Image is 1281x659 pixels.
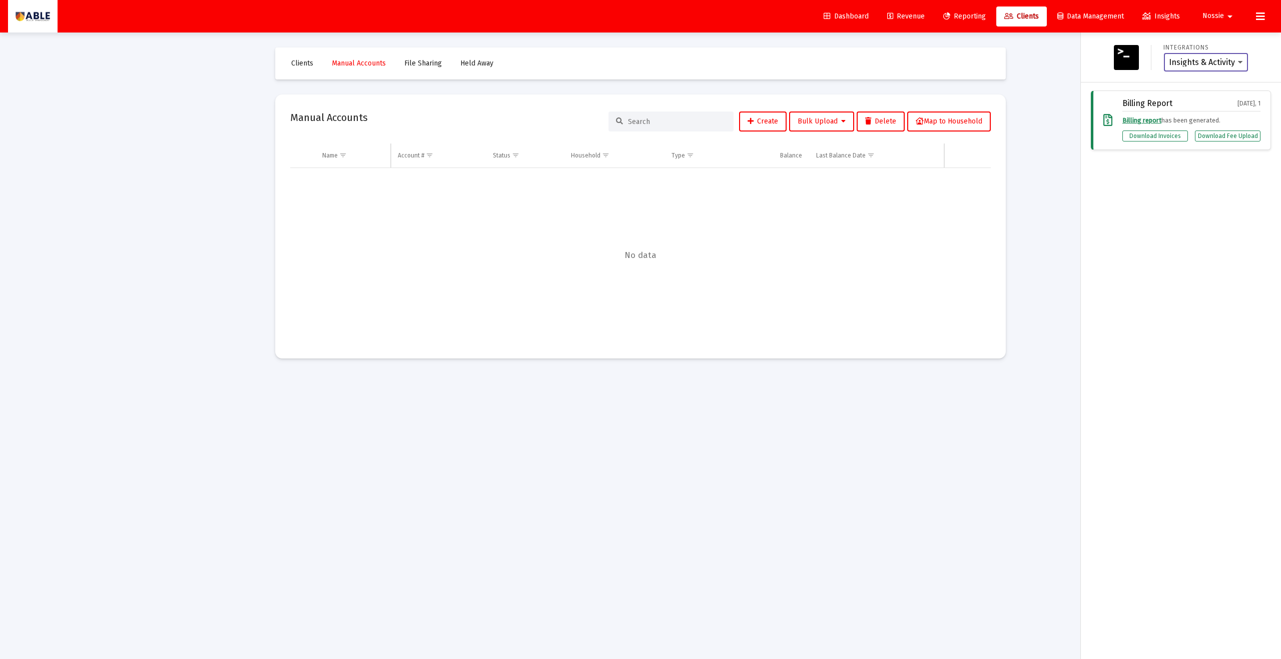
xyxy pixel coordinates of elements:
[1202,12,1224,20] span: Nossie
[935,6,994,26] a: Reporting
[824,12,869,20] span: Dashboard
[1224,6,1236,26] mat-icon: arrow_drop_down
[887,12,925,20] span: Revenue
[1134,6,1188,26] a: Insights
[996,6,1047,26] a: Clients
[1142,12,1180,20] span: Insights
[879,6,933,26] a: Revenue
[1190,6,1248,26] button: Nossie
[1004,12,1039,20] span: Clients
[816,6,877,26] a: Dashboard
[1057,12,1124,20] span: Data Management
[1049,6,1132,26] a: Data Management
[943,12,986,20] span: Reporting
[16,6,50,26] img: Dashboard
